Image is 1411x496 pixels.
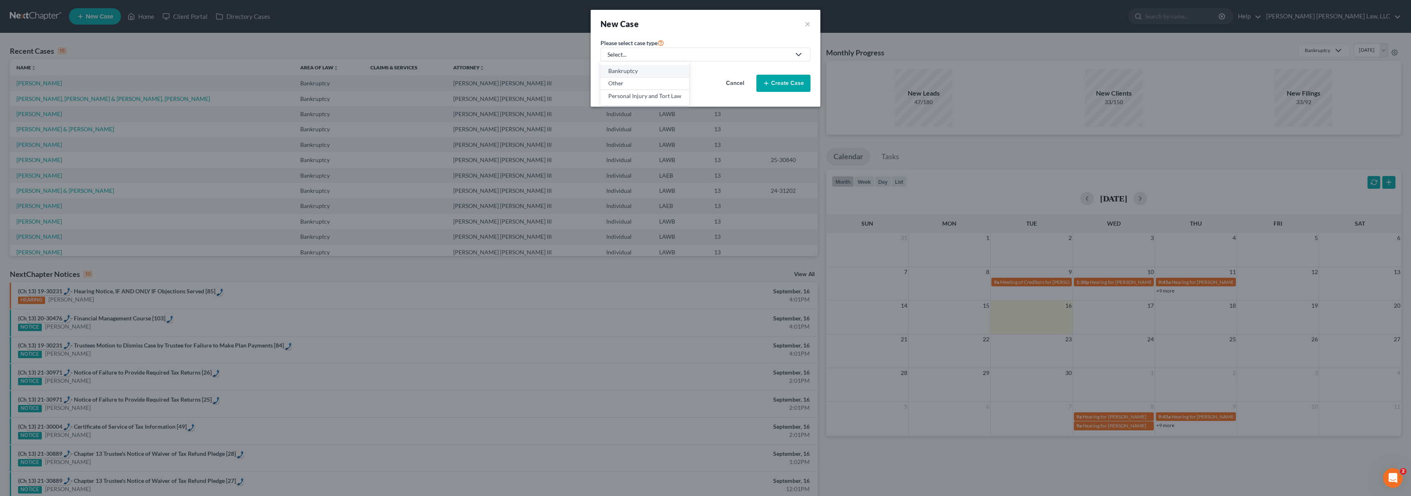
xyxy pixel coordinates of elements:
button: Cancel [717,75,753,91]
div: Bankruptcy [608,67,681,75]
span: Please select case type [600,39,658,46]
a: Bankruptcy [600,65,689,78]
span: 2 [1400,468,1406,475]
button: × [805,18,811,30]
a: Other [600,78,689,90]
div: Select... [607,50,790,59]
div: Personal Injury and Tort Law [608,92,681,100]
div: Other [608,79,681,87]
strong: New Case [600,19,639,29]
iframe: Intercom live chat [1383,468,1403,488]
button: Create Case [756,75,811,92]
a: Personal Injury and Tort Law [600,90,689,102]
